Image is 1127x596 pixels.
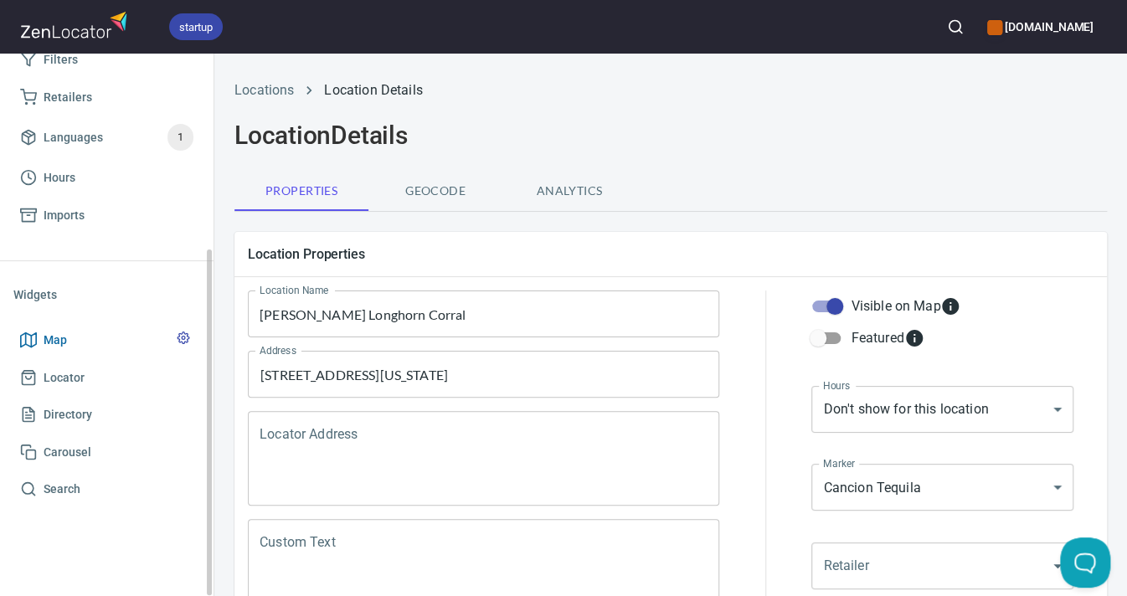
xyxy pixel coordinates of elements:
span: Geocode [378,181,492,202]
span: Directory [44,404,92,425]
a: Hours [13,159,200,197]
span: Locator [44,367,85,388]
div: Cancion Tequila [811,464,1073,511]
h2: Location Details [234,121,1107,151]
button: Search [937,8,974,45]
svg: Whether the location is visible on the map. [940,296,960,316]
span: Languages [44,127,103,148]
a: Locator [13,359,200,397]
span: 1 [167,128,193,147]
span: Carousel [44,442,91,463]
nav: breadcrumb [234,80,1107,100]
h5: Location Properties [248,245,1094,263]
svg: Featured locations are moved to the top of the search results list. [904,328,924,348]
span: Imports [44,205,85,226]
span: Analytics [512,181,626,202]
li: Widgets [13,275,200,315]
div: Featured [851,328,924,348]
span: Retailers [44,87,92,108]
iframe: Help Scout Beacon - Open [1060,537,1110,588]
span: Search [44,479,80,500]
a: Map [13,321,200,359]
div: ​ [811,542,1073,589]
button: color-CE600E [987,20,1002,35]
div: Visible on Map [851,296,960,316]
a: Locations [234,82,294,98]
span: Properties [244,181,358,202]
span: Map [44,330,67,351]
a: Imports [13,197,200,234]
span: Hours [44,167,75,188]
a: Carousel [13,434,200,471]
span: Filters [44,49,78,70]
a: Languages1 [13,116,200,159]
a: Filters [13,41,200,79]
span: startup [169,18,223,36]
a: Location Details [324,82,422,98]
div: startup [169,13,223,40]
img: zenlocator [20,7,132,43]
a: Retailers [13,79,200,116]
div: Don't show for this location [811,386,1073,433]
a: Search [13,470,200,508]
h6: [DOMAIN_NAME] [987,18,1094,36]
a: Directory [13,396,200,434]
